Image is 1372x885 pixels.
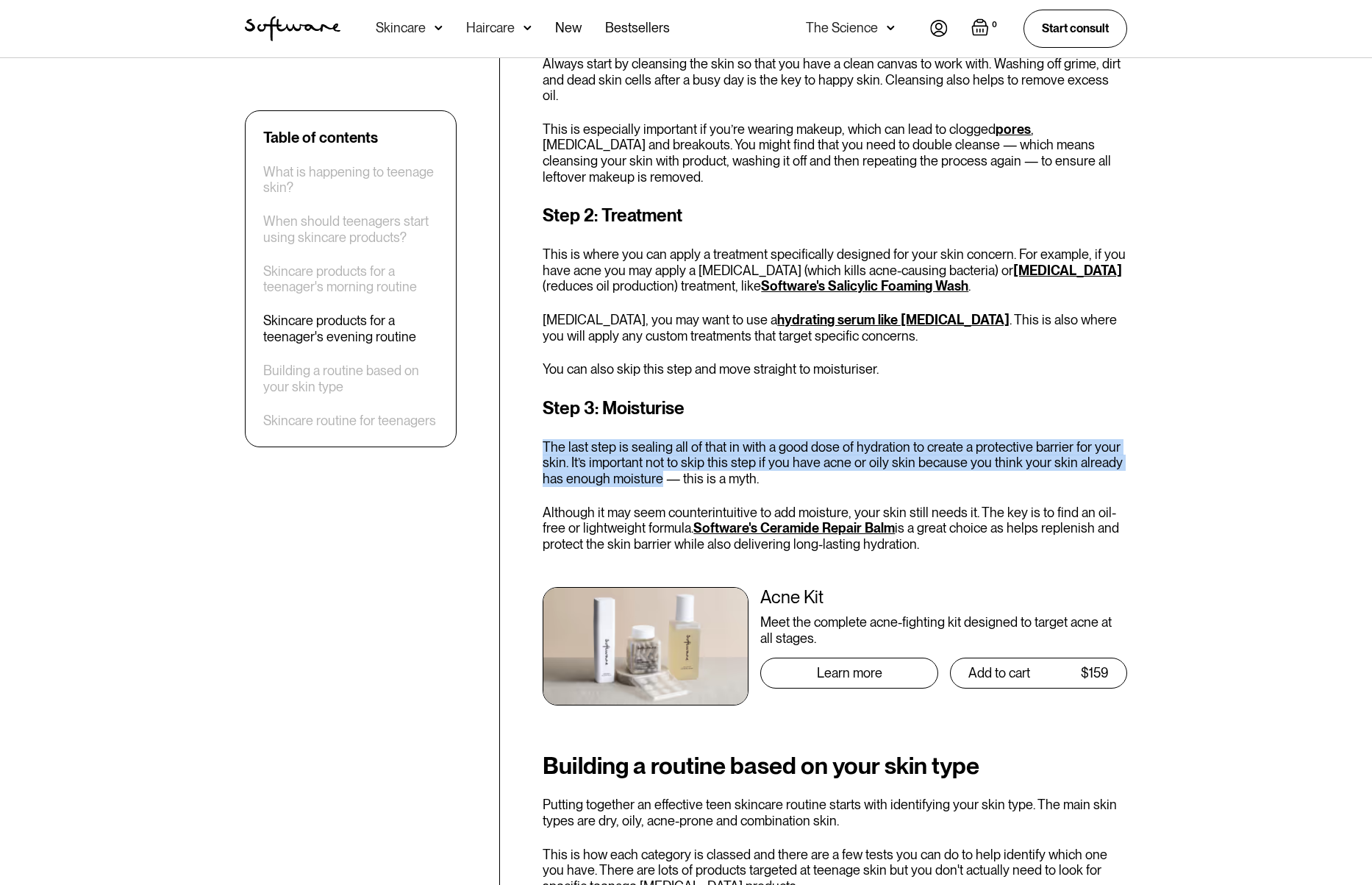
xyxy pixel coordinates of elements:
[376,21,426,35] div: Skincare
[989,18,1000,32] div: 0
[263,313,438,345] a: Skincare products for a teenager's evening routine
[543,505,1127,552] p: Although it may seem counterintuitive to add moisture, your skin still needs it. The key is to fi...
[543,395,1127,422] h3: Step 3: Moisturise
[543,312,1127,344] p: [MEDICAL_DATA], you may want to use a . This is also where you will apply any custom treatments t...
[1081,666,1109,680] div: $159
[543,56,1127,104] p: Always start by cleansing the skin so that you have a clean canvas to work with. Washing off grim...
[996,121,1031,137] a: pores
[263,363,438,394] a: Building a routine based on your skin type
[760,587,1127,608] div: Acne Kit
[543,202,1127,229] h3: Step 2: Treatment
[263,413,436,429] a: Skincare routine for teenagers
[543,121,1127,185] p: This is especially important if you’re wearing makeup, which can lead to clogged , [MEDICAL_DATA]...
[817,666,882,680] div: Learn more
[543,246,1127,294] p: This is where you can apply a treatment specifically designed for your skin concern. For example,...
[543,797,1127,828] p: Putting together an effective teen skincare routine starts with identifying your skin type. The m...
[245,16,340,41] img: Software Logo
[263,164,438,196] a: What is happening to teenage skin?
[777,312,1010,327] a: hydrating serum like [MEDICAL_DATA]
[971,18,1000,39] a: Open empty cart
[543,587,1127,705] a: Acne KitMeet the complete acne-fighting kit designed to target acne at all stages.Learn moreAdd t...
[245,16,340,41] a: home
[1023,10,1127,47] a: Start consult
[968,666,1030,680] div: Add to cart
[806,21,878,35] div: The Science
[887,21,895,35] img: arrow down
[1013,263,1122,278] a: [MEDICAL_DATA]
[761,278,968,294] a: Software's Salicylic Foaming Wash
[760,614,1127,646] div: Meet the complete acne-fighting kit designed to target acne at all stages.
[435,21,443,35] img: arrow down
[263,214,438,246] a: When should teenagers start using skincare products?
[543,439,1127,487] p: The last step is sealing all of that in with a good dose of hydration to create a protective barr...
[543,361,1127,377] p: You can also skip this step and move straight to moisturiser.
[543,753,1127,779] h2: Building a routine based on your skin type
[693,520,895,536] a: Software's Ceramide Repair Balm
[263,129,378,146] div: Table of contents
[466,21,515,35] div: Haircare
[524,21,532,35] img: arrow down
[263,263,438,295] a: Skincare products for a teenager's morning routine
